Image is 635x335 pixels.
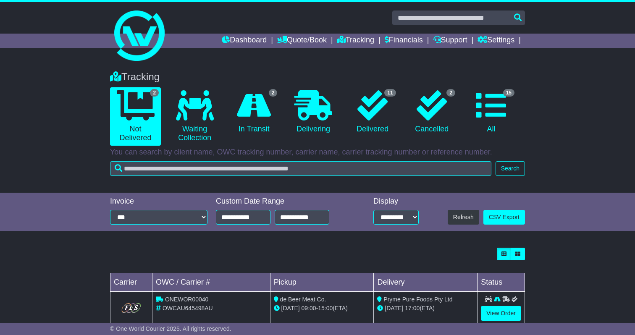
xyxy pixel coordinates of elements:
td: Status [478,273,525,292]
button: Refresh [448,210,479,225]
p: You can search by client name, OWC tracking number, carrier name, carrier tracking number or refe... [110,148,525,157]
span: 15 [503,89,514,97]
div: Display [373,197,419,206]
a: Tracking [337,34,374,48]
td: OWC / Carrier # [152,273,270,292]
a: Waiting Collection [169,87,220,146]
span: 11 [384,89,396,97]
span: 2 [150,89,159,97]
span: 15:00 [318,305,333,311]
div: Tracking [106,71,529,83]
span: de Beer Meat Co. [280,296,326,303]
button: Search [496,161,525,176]
span: [DATE] [281,305,300,311]
a: 2 Not Delivered [110,87,161,146]
span: Pryme Pure Foods Pty Ltd [383,296,452,303]
img: GetCarrierServiceLogo [115,301,147,314]
a: View Order [481,306,521,321]
span: 09:00 [302,305,316,311]
a: 15 All [466,87,517,137]
td: Pickup [270,273,374,292]
div: Invoice [110,197,207,206]
span: ONEWOR00040 [165,296,208,303]
a: Settings [478,34,514,48]
div: - (ETA) [274,304,370,313]
span: © One World Courier 2025. All rights reserved. [110,325,231,332]
span: [DATE] [385,305,403,311]
a: Delivering [288,87,338,137]
td: Carrier [110,273,152,292]
a: 11 Delivered [347,87,398,137]
span: 2 [269,89,278,97]
div: (ETA) [377,304,474,313]
a: Financials [385,34,423,48]
a: Dashboard [222,34,267,48]
a: CSV Export [483,210,525,225]
span: OWCAU645498AU [163,305,213,311]
a: 2 Cancelled [407,87,457,137]
span: 2 [446,89,455,97]
span: 17:00 [405,305,420,311]
div: Custom Date Range [216,197,349,206]
a: Support [433,34,467,48]
a: Quote/Book [277,34,327,48]
a: 2 In Transit [228,87,279,137]
td: Delivery [374,273,478,292]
